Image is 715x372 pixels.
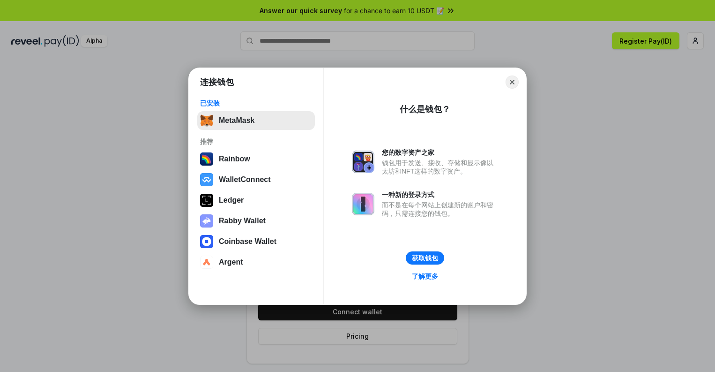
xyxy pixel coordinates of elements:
img: svg+xml,%3Csvg%20xmlns%3D%22http%3A%2F%2Fwww.w3.org%2F2000%2Fsvg%22%20width%3D%2228%22%20height%3... [200,194,213,207]
button: Ledger [197,191,315,210]
div: 已安装 [200,99,312,107]
img: svg+xml,%3Csvg%20width%3D%2228%22%20height%3D%2228%22%20viewBox%3D%220%200%2028%2028%22%20fill%3D... [200,256,213,269]
button: Close [506,76,519,89]
div: WalletConnect [219,175,271,184]
button: Coinbase Wallet [197,232,315,251]
div: 一种新的登录方式 [382,190,498,199]
div: Argent [219,258,243,266]
img: svg+xml,%3Csvg%20xmlns%3D%22http%3A%2F%2Fwww.w3.org%2F2000%2Fsvg%22%20fill%3D%22none%22%20viewBox... [352,151,374,173]
div: 推荐 [200,137,312,146]
div: MetaMask [219,116,254,125]
div: Rainbow [219,155,250,163]
img: svg+xml,%3Csvg%20fill%3D%22none%22%20height%3D%2233%22%20viewBox%3D%220%200%2035%2033%22%20width%... [200,114,213,127]
img: svg+xml,%3Csvg%20xmlns%3D%22http%3A%2F%2Fwww.w3.org%2F2000%2Fsvg%22%20fill%3D%22none%22%20viewBox... [352,193,374,215]
div: 获取钱包 [412,254,438,262]
img: svg+xml,%3Csvg%20xmlns%3D%22http%3A%2F%2Fwww.w3.org%2F2000%2Fsvg%22%20fill%3D%22none%22%20viewBox... [200,214,213,228]
img: svg+xml,%3Csvg%20width%3D%22120%22%20height%3D%22120%22%20viewBox%3D%220%200%20120%20120%22%20fil... [200,152,213,166]
button: WalletConnect [197,170,315,189]
div: 了解更多 [412,272,438,281]
div: 您的数字资产之家 [382,148,498,157]
div: Coinbase Wallet [219,237,276,246]
button: 获取钱包 [406,251,444,265]
button: Argent [197,253,315,272]
div: 而不是在每个网站上创建新的账户和密码，只需连接您的钱包。 [382,201,498,218]
div: 什么是钱包？ [400,104,450,115]
button: Rabby Wallet [197,212,315,230]
h1: 连接钱包 [200,76,234,88]
a: 了解更多 [406,270,444,282]
div: Ledger [219,196,244,205]
button: Rainbow [197,150,315,168]
div: 钱包用于发送、接收、存储和显示像以太坊和NFT这样的数字资产。 [382,159,498,175]
button: MetaMask [197,111,315,130]
img: svg+xml,%3Csvg%20width%3D%2228%22%20height%3D%2228%22%20viewBox%3D%220%200%2028%2028%22%20fill%3D... [200,235,213,248]
img: svg+xml,%3Csvg%20width%3D%2228%22%20height%3D%2228%22%20viewBox%3D%220%200%2028%2028%22%20fill%3D... [200,173,213,186]
div: Rabby Wallet [219,217,266,225]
